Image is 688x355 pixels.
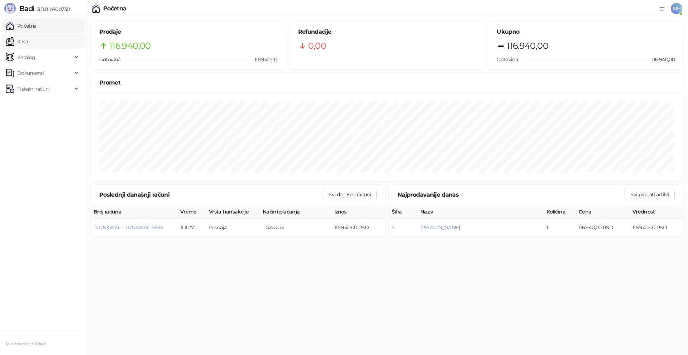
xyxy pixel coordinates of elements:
th: Vreme [177,205,206,219]
span: 116.940,00 [109,39,151,53]
div: Promet [99,78,675,87]
span: Gotovina [99,56,120,63]
span: Dokumenti [17,66,44,80]
td: Prodaja [206,219,260,236]
button: TU7NXWSC-TU7NXWSC-9555 [94,224,163,231]
td: 11:11:27 [177,219,206,236]
span: Badi [19,4,34,13]
button: [PERSON_NAME] [420,224,460,231]
th: Šifra [389,205,417,219]
button: Svi današnji računi [323,189,377,200]
div: Poslednji današnji računi [99,190,323,199]
span: 116.940,00 [263,224,286,231]
th: Cena [576,205,630,219]
span: Gotovina [497,56,518,63]
th: Naziv [417,205,544,219]
a: Kasa [6,34,28,49]
th: Broj računa [91,205,177,219]
td: 116.940,00 RSD [576,219,630,236]
img: Logo [4,3,16,14]
th: Vrsta transakcije [206,205,260,219]
span: Fiskalni računi [17,82,49,96]
th: Načini plaćanja [260,205,331,219]
span: 116.940,00 [507,39,548,53]
span: Katalog [17,50,35,64]
th: Vrednost [630,205,683,219]
span: MH [671,3,682,14]
span: 116.940,00 [647,56,675,63]
a: Dokumentacija [656,3,668,14]
span: 3.11.0-b80b730 [34,6,70,13]
a: Početna [6,19,37,33]
span: 0,00 [308,39,326,53]
td: 116.940,00 RSD [331,219,385,236]
button: Svi prodati artikli [625,189,675,200]
span: 116.940,00 [249,56,277,63]
h5: Ukupno [497,28,675,36]
td: 116.940,00 RSD [630,219,683,236]
th: Količina [544,205,576,219]
small: Mediteraneo holidays [6,341,46,346]
h5: Prodaje [99,28,277,36]
div: Početna [103,6,126,11]
th: Iznos [331,205,385,219]
div: Najprodavanije danas [397,190,625,199]
h5: Refundacije [298,28,476,36]
button: 5 [392,224,394,231]
td: 1 [544,219,576,236]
